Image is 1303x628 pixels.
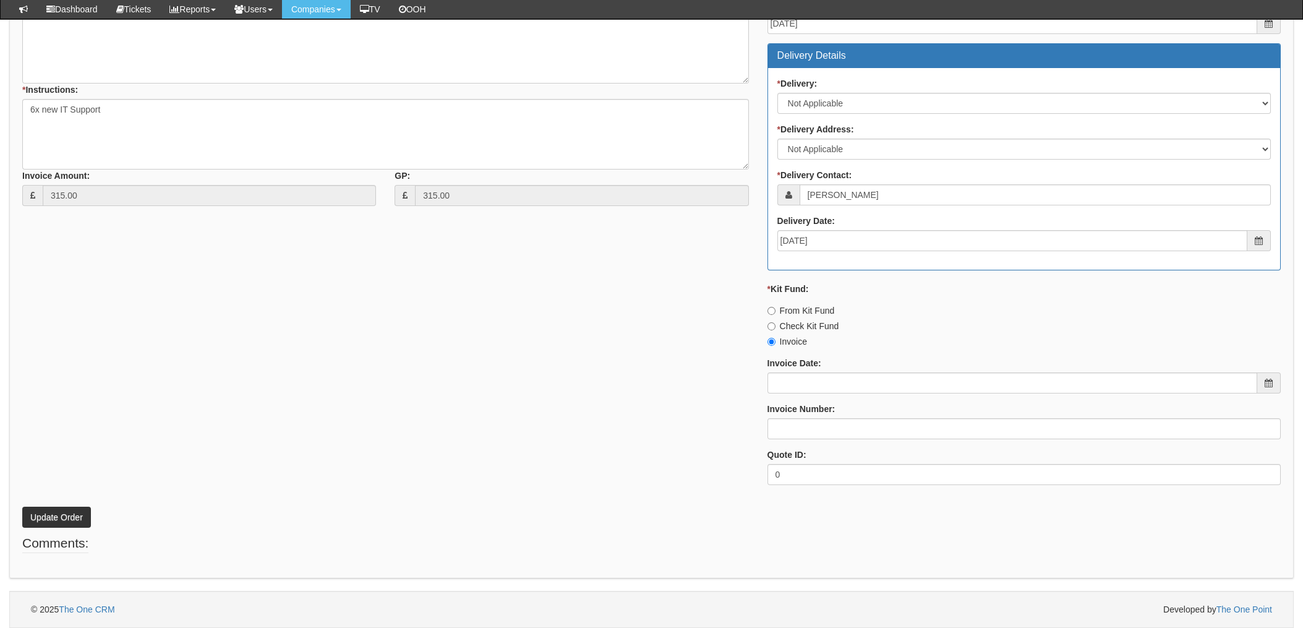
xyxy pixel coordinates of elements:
[777,169,852,181] label: Delivery Contact:
[777,50,1271,61] h3: Delivery Details
[31,604,115,614] span: © 2025
[767,304,835,317] label: From Kit Fund
[22,534,88,553] legend: Comments:
[395,170,410,182] label: GP:
[767,320,839,332] label: Check Kit Fund
[22,170,90,182] label: Invoice Amount:
[767,403,835,415] label: Invoice Number:
[767,307,775,315] input: From Kit Fund
[59,604,114,614] a: The One CRM
[22,99,749,170] textarea: 6x new IT Support
[1163,603,1272,616] span: Developed by
[767,338,775,346] input: Invoice
[22,507,91,528] button: Update Order
[767,357,821,369] label: Invoice Date:
[1216,604,1272,614] a: The One Point
[777,215,835,227] label: Delivery Date:
[767,449,806,461] label: Quote ID:
[767,283,809,295] label: Kit Fund:
[22,84,78,96] label: Instructions:
[777,77,818,90] label: Delivery:
[777,123,854,135] label: Delivery Address:
[767,335,807,348] label: Invoice
[767,322,775,330] input: Check Kit Fund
